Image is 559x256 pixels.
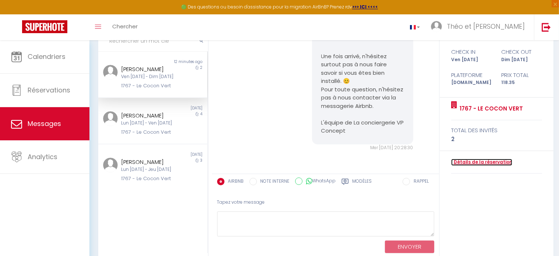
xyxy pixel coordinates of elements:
[496,48,547,56] div: check out
[103,65,118,80] img: ...
[200,111,202,117] span: 4
[496,56,547,63] div: Dim [DATE]
[451,126,542,135] div: total des invités
[28,52,66,61] span: Calendriers
[496,79,547,86] div: 118.35
[121,73,176,80] div: Ven [DATE] - Dim [DATE]
[121,166,176,173] div: Lun [DATE] - Jeu [DATE]
[121,129,176,136] div: 1767 - Le Cocon Vert
[446,71,497,80] div: Plateforme
[28,85,70,95] span: Réservations
[121,65,176,74] div: [PERSON_NAME]
[200,158,202,163] span: 3
[121,82,176,90] div: 1767 - Le Cocon Vert
[352,4,378,10] a: >>> ICI <<<<
[98,31,208,52] input: Rechercher un mot clé
[353,178,372,187] label: Modèles
[257,178,290,186] label: NOTE INTERNE
[121,175,176,182] div: 1767 - Le Cocon Vert
[303,178,336,186] label: WhatsApp
[425,14,534,40] a: ... Théo et [PERSON_NAME]
[103,158,118,172] img: ...
[447,22,525,31] span: Théo et [PERSON_NAME]
[431,21,442,32] img: ...
[496,71,547,80] div: Prix total
[457,104,523,113] a: 1767 - Le Cocon Vert
[22,20,67,33] img: Super Booking
[451,159,512,166] a: Détails de la réservation
[121,158,176,166] div: [PERSON_NAME]
[410,178,429,186] label: RAPPEL
[28,152,57,161] span: Analytics
[103,111,118,126] img: ...
[385,241,434,253] button: ENVOYER
[446,48,497,56] div: check in
[121,120,176,127] div: Lun [DATE] - Ven [DATE]
[217,193,434,211] div: Tapez votre message
[112,22,138,30] span: Chercher
[446,79,497,86] div: [DOMAIN_NAME]
[451,135,542,144] div: 2
[153,59,207,65] div: 12 minutes ago
[28,119,61,128] span: Messages
[153,152,207,158] div: [DATE]
[107,14,143,40] a: Chercher
[224,178,244,186] label: AIRBNB
[312,144,413,151] div: Mer [DATE] 20:28:30
[200,65,202,70] span: 2
[446,56,497,63] div: Ven [DATE]
[542,22,551,32] img: logout
[153,105,207,111] div: [DATE]
[121,111,176,120] div: [PERSON_NAME]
